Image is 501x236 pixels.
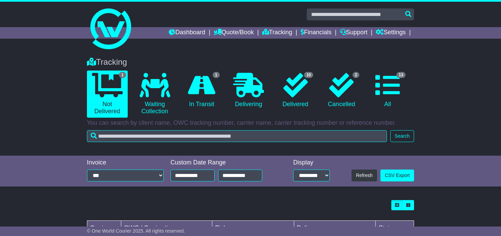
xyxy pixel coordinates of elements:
[119,72,126,78] span: 1
[293,159,330,166] div: Display
[368,71,407,111] a: 13 All
[87,228,185,234] span: © One World Courier 2025. All rights reserved.
[304,72,313,78] span: 10
[169,27,205,39] a: Dashboard
[380,170,414,181] a: CSV Export
[276,71,315,111] a: 10 Delivered
[87,159,164,166] div: Invoice
[390,130,414,142] button: Search
[352,170,377,181] button: Refresh
[213,72,220,78] span: 1
[396,72,406,78] span: 13
[340,27,368,39] a: Support
[182,71,221,111] a: 1 In Transit
[84,57,417,67] div: Tracking
[135,71,175,118] a: Waiting Collection
[87,119,414,127] p: You can search by client name, OWC tracking number, carrier name, carrier tracking number or refe...
[171,159,275,166] div: Custom Date Range
[376,27,406,39] a: Settings
[121,221,212,236] td: OWC / Carrier #
[376,221,414,236] td: Status
[262,27,292,39] a: Tracking
[214,27,254,39] a: Quote/Book
[294,221,376,236] td: Delivery
[353,72,360,78] span: 2
[87,221,121,236] td: Carrier
[322,71,361,111] a: 2 Cancelled
[87,71,128,118] a: 1 Not Delivered
[301,27,332,39] a: Financials
[228,71,269,111] a: Delivering
[212,221,294,236] td: Pickup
